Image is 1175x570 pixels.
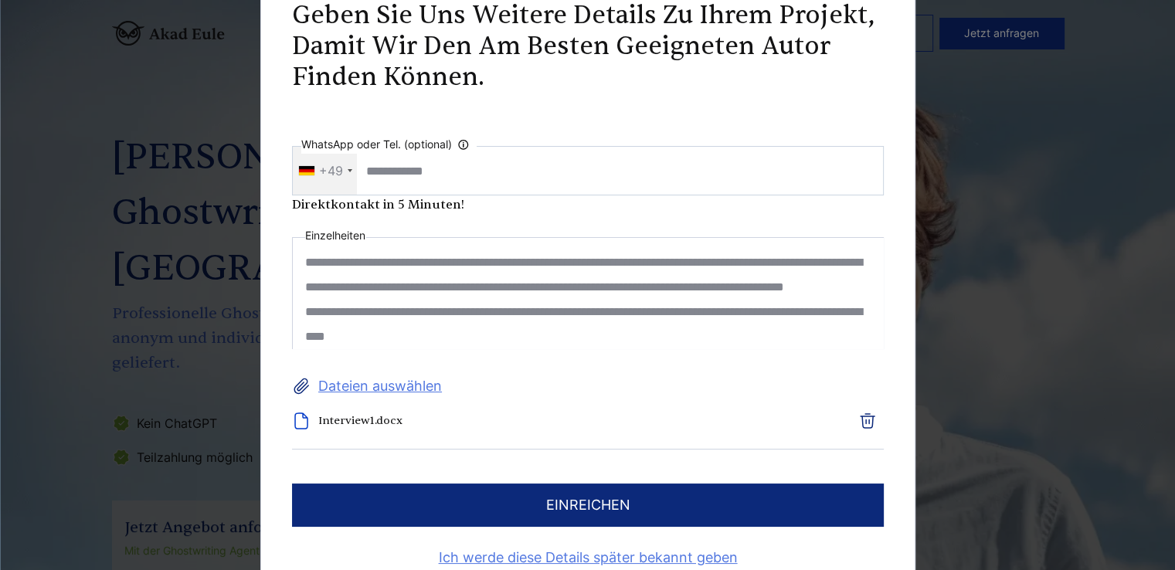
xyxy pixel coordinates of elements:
[292,195,884,214] div: Direktkontakt in 5 Minuten!
[292,545,884,570] a: Ich werde diese Details später bekannt geben
[292,374,884,399] label: Dateien auswählen
[292,483,884,527] button: einreichen
[301,135,477,154] label: WhatsApp oder Tel. (optional)
[292,412,824,430] li: Interview1.docx
[293,147,357,195] div: Telephone country code
[305,226,365,245] label: Einzelheiten
[319,158,343,183] div: +49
